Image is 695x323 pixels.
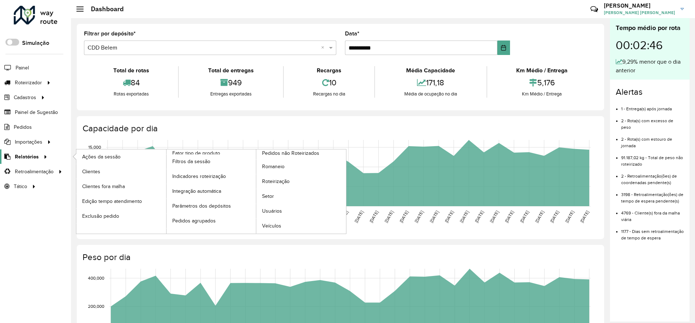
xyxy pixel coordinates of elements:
span: Pedidos agrupados [172,217,216,225]
text: [DATE] [399,210,409,224]
label: Data [345,29,359,38]
label: Filtrar por depósito [84,29,136,38]
span: Romaneio [262,163,285,170]
span: Fator tipo de produto [172,149,220,157]
li: 1177 - Dias sem retroalimentação de tempo de espera [621,223,684,241]
span: Pedidos [14,123,32,131]
div: 949 [181,75,281,90]
text: [DATE] [414,210,424,224]
text: [DATE] [549,210,560,224]
div: Entregas exportadas [181,90,281,98]
a: Clientes [76,164,166,179]
li: 1 - Entrega(s) após jornada [621,100,684,112]
text: [DATE] [459,210,469,224]
span: Painel [16,64,29,72]
text: [DATE] [354,210,364,224]
div: Km Médio / Entrega [489,90,595,98]
text: [DATE] [534,210,545,224]
a: Veículos [256,219,346,233]
h4: Peso por dia [83,252,597,263]
span: Roteirização [262,178,290,185]
h3: [PERSON_NAME] [604,2,675,9]
div: Recargas no dia [286,90,372,98]
span: Pedidos não Roteirizados [262,149,319,157]
div: Média de ocupação no dia [377,90,484,98]
a: Fator tipo de produto [76,149,256,233]
a: Pedidos não Roteirizados [167,149,346,233]
button: Choose Date [497,41,510,55]
span: Filtros da sessão [172,158,210,165]
span: Veículos [262,222,281,230]
span: Parâmetros dos depósitos [172,202,231,210]
span: Edição tempo atendimento [82,197,142,205]
div: 10 [286,75,372,90]
span: Tático [14,183,27,190]
div: Rotas exportadas [86,90,176,98]
li: 3198 - Retroalimentação(ões) de tempo de espera pendente(s) [621,186,684,204]
div: 171,18 [377,75,484,90]
li: 2 - Rota(s) com estouro de jornada [621,131,684,149]
text: [DATE] [384,210,394,224]
span: [PERSON_NAME] [PERSON_NAME] [604,9,675,16]
div: 5,176 [489,75,595,90]
label: Simulação [22,39,49,47]
span: Indicadores roteirização [172,173,226,180]
text: [DATE] [519,210,530,224]
span: Clear all [321,43,327,52]
div: Km Médio / Entrega [489,66,595,75]
h4: Capacidade por dia [83,123,597,134]
text: 400,000 [88,276,104,280]
span: Clientes [82,168,100,175]
span: Setor [262,192,274,200]
span: Painel de Sugestão [15,109,58,116]
a: Ações da sessão [76,149,166,164]
a: Filtros da sessão [167,154,256,169]
li: 2 - Rota(s) com excesso de peso [621,112,684,131]
text: [DATE] [489,210,500,224]
text: [DATE] [579,210,590,224]
div: Média Capacidade [377,66,484,75]
li: 2 - Retroalimentação(ões) de coordenadas pendente(s) [621,167,684,186]
text: [DATE] [504,210,514,224]
text: [DATE] [564,210,575,224]
span: Usuários [262,207,282,215]
text: [DATE] [429,210,439,224]
span: Roteirizador [15,79,42,86]
span: Relatórios [15,153,39,161]
h4: Alertas [616,87,684,97]
div: Recargas [286,66,372,75]
span: Clientes fora malha [82,183,125,190]
a: Setor [256,189,346,204]
a: Roteirização [256,174,346,189]
a: Exclusão pedido [76,209,166,223]
span: Integração automática [172,187,221,195]
span: Exclusão pedido [82,212,119,220]
li: 4769 - Cliente(s) fora da malha viária [621,204,684,223]
text: [DATE] [474,210,484,224]
text: [DATE] [444,210,454,224]
div: 9,29% menor que o dia anterior [616,58,684,75]
span: Ações da sessão [82,153,121,161]
a: Edição tempo atendimento [76,194,166,208]
div: Total de entregas [181,66,281,75]
span: Importações [15,138,42,146]
a: Parâmetros dos depósitos [167,199,256,213]
li: 91.187,02 kg - Total de peso não roteirizado [621,149,684,167]
a: Integração automática [167,184,256,199]
text: 15,000 [88,145,101,149]
div: 00:02:46 [616,33,684,58]
a: Contato Rápido [586,1,602,17]
div: Tempo médio por rota [616,23,684,33]
h2: Dashboard [84,5,124,13]
div: 84 [86,75,176,90]
text: 200,000 [88,304,104,309]
a: Usuários [256,204,346,218]
div: Total de rotas [86,66,176,75]
a: Romaneio [256,160,346,174]
text: [DATE] [368,210,379,224]
span: Retroalimentação [15,168,54,175]
a: Indicadores roteirização [167,169,256,184]
span: Cadastros [14,94,36,101]
a: Clientes fora malha [76,179,166,194]
a: Pedidos agrupados [167,214,256,228]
